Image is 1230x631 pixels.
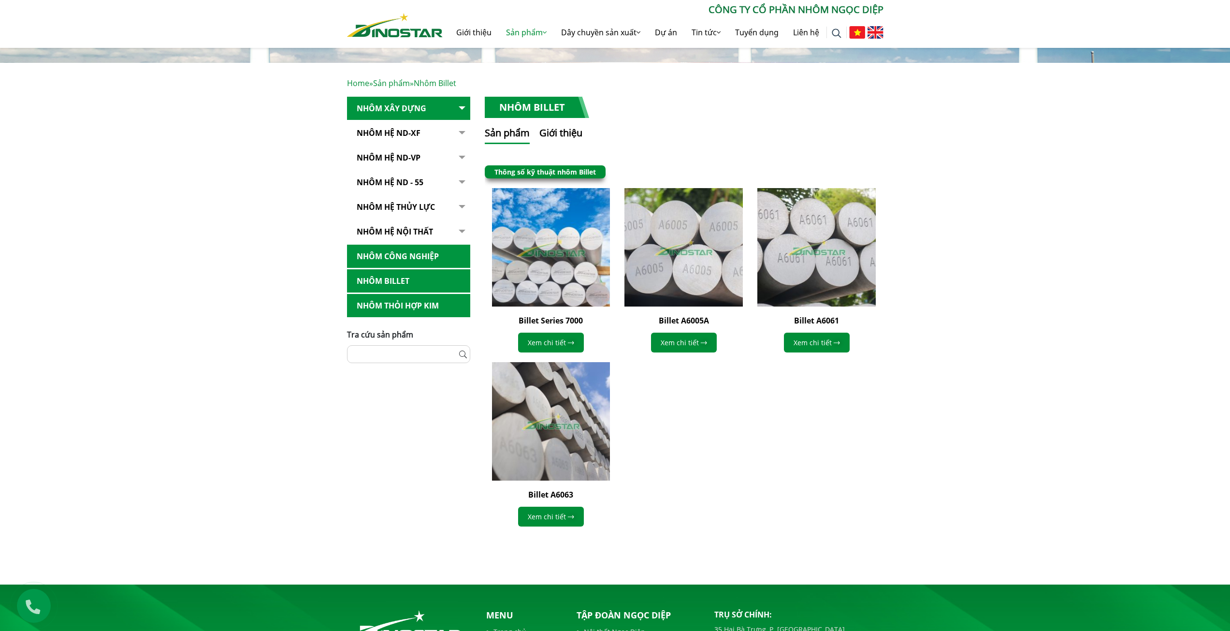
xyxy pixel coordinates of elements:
a: Nhôm hệ nội thất [347,220,470,244]
a: Home [347,78,369,88]
a: Tuyển dụng [728,17,786,48]
img: Billet A6061 [757,188,876,307]
p: Trụ sở chính: [714,609,883,620]
a: Billet Series 7000 [519,315,583,326]
a: Thông số kỹ thuật nhôm Billet [494,167,596,176]
a: Nhôm Billet [347,269,470,293]
a: Nhôm Hệ ND-VP [347,146,470,170]
a: Billet A6061 [794,315,839,326]
button: Sản phẩm [485,126,530,144]
img: search [832,29,841,38]
a: NHÔM HỆ ND - 55 [347,171,470,194]
a: Xem chi tiết [651,333,717,352]
img: Tiếng Việt [849,26,865,39]
a: Xem chi tiết [518,507,584,527]
p: CÔNG TY CỔ PHẦN NHÔM NGỌC DIỆP [443,2,883,17]
h1: Nhôm Billet [485,97,589,118]
a: Nhôm Xây dựng [347,97,470,120]
a: Tin tức [684,17,728,48]
a: Liên hệ [786,17,826,48]
img: Nhôm Dinostar [347,13,443,37]
a: Nhôm hệ thủy lực [347,195,470,219]
a: Sản phẩm [373,78,410,88]
a: Nhôm Công nghiệp [347,245,470,268]
span: Nhôm Billet [414,78,456,88]
img: Billet Series 7000 [486,182,616,312]
a: Billet A6063 [528,489,573,500]
p: Menu [486,609,561,622]
a: Billet A6005A [659,315,709,326]
a: Dây chuyền sản xuất [554,17,648,48]
span: Tra cứu sản phẩm [347,329,413,340]
a: Giới thiệu [449,17,499,48]
img: English [868,26,883,39]
button: Giới thiệu [539,126,582,144]
img: Billet A6005A [624,188,743,307]
a: Nhôm Hệ ND-XF [347,121,470,145]
span: » » [347,78,456,88]
a: Nhôm Thỏi hợp kim [347,294,470,318]
p: Tập đoàn Ngọc Diệp [577,609,700,622]
a: Dự án [648,17,684,48]
img: Billet A6063 [492,362,610,481]
a: Xem chi tiết [518,333,584,352]
a: Sản phẩm [499,17,554,48]
a: Xem chi tiết [784,333,850,352]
